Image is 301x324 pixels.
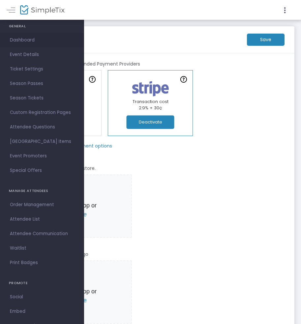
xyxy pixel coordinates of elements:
span: Season Tickets [10,94,74,102]
span: Ticket Settings [10,65,74,73]
span: Transaction cost [133,98,168,105]
span: Event Details [10,50,74,59]
span: Waitlist [10,244,74,253]
img: question-mark [180,76,187,83]
m-button: Save [247,34,285,46]
span: Event Promoters [10,152,74,160]
span: Attendee List [10,215,74,224]
span: 2.9% + 30¢ [139,105,162,111]
img: stripe.png [128,80,173,98]
span: Special Offers [10,166,74,175]
h4: PROMOTE [9,277,75,290]
span: [GEOGRAPHIC_DATA] Items [10,137,74,146]
span: Custom Registration Pages [10,108,74,117]
span: Order Management [10,201,74,209]
h4: GENERAL [9,20,75,33]
span: Season Passes [10,79,74,88]
button: Deactivate [127,116,174,129]
span: Embed [10,307,74,316]
span: Attendee Questions [10,123,74,131]
span: Social [10,293,74,301]
span: Dashboard [10,36,74,44]
h4: MANAGE ATTENDEES [9,184,75,198]
span: Attendee Communication [10,229,74,238]
span: Print Badges [10,258,74,267]
img: question-mark [89,76,96,83]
